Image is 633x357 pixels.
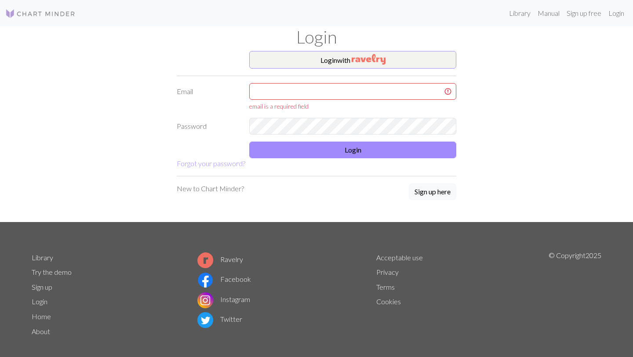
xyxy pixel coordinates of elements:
p: New to Chart Minder? [177,183,244,194]
a: Manual [534,4,563,22]
img: Twitter logo [197,312,213,328]
a: Login [32,297,47,306]
a: Cookies [376,297,401,306]
a: About [32,327,50,335]
a: Twitter [197,315,242,323]
a: Library [32,253,53,262]
button: Login [249,142,456,158]
a: Privacy [376,268,399,276]
img: Instagram logo [197,292,213,308]
div: email is a required field [249,102,456,111]
a: Terms [376,283,395,291]
img: Ravelry logo [197,252,213,268]
p: © Copyright 2025 [549,250,601,339]
label: Email [171,83,244,111]
img: Ravelry [352,54,386,65]
img: Logo [5,8,76,19]
a: Sign up [32,283,52,291]
a: Sign up here [409,183,456,201]
a: Ravelry [197,255,243,263]
a: Login [605,4,628,22]
a: Forgot your password? [177,159,245,168]
a: Facebook [197,275,251,283]
button: Loginwith [249,51,456,69]
a: Home [32,312,51,321]
a: Acceptable use [376,253,423,262]
a: Library [506,4,534,22]
a: Try the demo [32,268,72,276]
a: Sign up free [563,4,605,22]
button: Sign up here [409,183,456,200]
h1: Login [26,26,607,47]
label: Password [171,118,244,135]
a: Instagram [197,295,250,303]
img: Facebook logo [197,272,213,288]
